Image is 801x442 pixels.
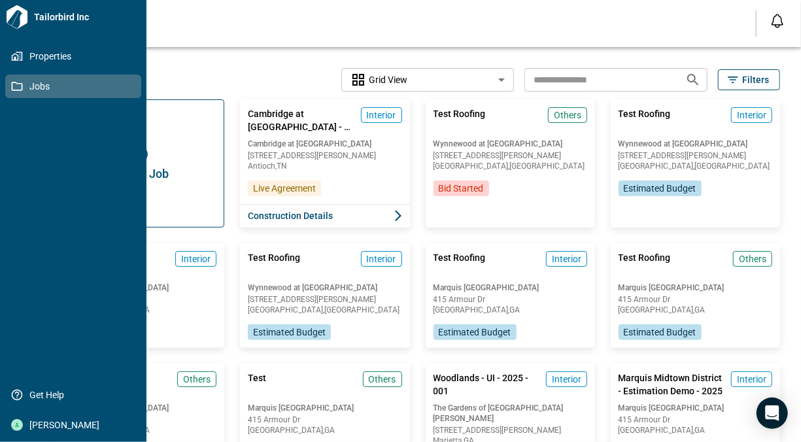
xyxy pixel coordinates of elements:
span: [STREET_ADDRESS][PERSON_NAME] [248,152,401,160]
span: Estimated Budget [624,326,696,339]
span: Woodlands - UI - 2025 - 001 [434,371,541,398]
span: Marquis [GEOGRAPHIC_DATA] [619,403,772,413]
span: Test Roofing [434,251,486,277]
span: 415 Armour Dr [619,296,772,303]
span: Interior [737,109,766,122]
span: Marquis [GEOGRAPHIC_DATA] [248,403,401,413]
span: Interior [181,252,211,265]
span: Tailorbird Inc [29,10,141,24]
span: Marquis Midtown District - Estimation Demo - 2025 [619,371,726,398]
span: [STREET_ADDRESS][PERSON_NAME] [248,296,401,303]
div: Open Intercom Messenger [757,398,788,429]
span: Others [739,252,766,265]
span: Wynnewood at [GEOGRAPHIC_DATA] [619,139,772,149]
span: Bid Started [439,182,484,195]
span: Wynnewood at [GEOGRAPHIC_DATA] [434,139,587,149]
span: Estimated Budget [624,182,696,195]
span: [GEOGRAPHIC_DATA] , [GEOGRAPHIC_DATA] [619,162,772,170]
span: [GEOGRAPHIC_DATA] , [GEOGRAPHIC_DATA] [248,306,401,314]
span: 415 Armour Dr [248,416,401,424]
button: Filters [718,69,780,90]
span: [STREET_ADDRESS][PERSON_NAME] [434,152,587,160]
span: 415 Armour Dr [619,416,772,424]
span: Others [369,373,396,386]
span: Construction Details [248,209,333,222]
span: Properties [23,50,129,63]
span: The Gardens of [GEOGRAPHIC_DATA][PERSON_NAME] [434,403,587,424]
span: Interior [552,373,581,386]
span: Test [248,371,266,398]
span: Test Roofing [619,107,671,133]
span: Antioch , TN [248,162,401,170]
div: Without label [341,67,514,93]
span: Estimated Budget [253,326,326,339]
span: [GEOGRAPHIC_DATA] , [GEOGRAPHIC_DATA] [434,162,587,170]
span: Interior [737,373,766,386]
button: Search jobs [680,67,706,93]
span: Others [183,373,211,386]
span: Grid View [369,73,407,86]
span: Others [554,109,581,122]
span: Cambridge at [GEOGRAPHIC_DATA] [248,139,401,149]
span: Test Roofing [248,251,300,277]
span: Jobs [23,80,129,93]
span: [GEOGRAPHIC_DATA] , GA [619,306,772,314]
span: [GEOGRAPHIC_DATA] , GA [248,426,401,434]
a: Jobs [5,75,141,98]
span: [PERSON_NAME] [23,418,129,432]
span: Interior [367,252,396,265]
span: [GEOGRAPHIC_DATA] , GA [434,306,587,314]
button: Open notification feed [767,10,788,31]
span: Live Agreement [253,182,316,195]
span: Interior [367,109,396,122]
button: Construction Details [240,204,409,228]
span: Wynnewood at [GEOGRAPHIC_DATA] [248,282,401,293]
span: Get Help [23,388,129,401]
span: Estimated Budget [439,326,511,339]
span: Marquis [GEOGRAPHIC_DATA] [434,282,587,293]
span: Cambridge at [GEOGRAPHIC_DATA] - UI - 2025 - Test [248,107,355,133]
span: Marquis [GEOGRAPHIC_DATA] [619,282,772,293]
span: Filters [742,73,769,86]
span: Test Roofing [619,251,671,277]
span: [STREET_ADDRESS][PERSON_NAME] [619,152,772,160]
a: Properties [5,44,141,68]
span: [GEOGRAPHIC_DATA] , GA [619,426,772,434]
span: [STREET_ADDRESS][PERSON_NAME] [434,426,587,434]
span: Interior [552,252,581,265]
span: Test Roofing [434,107,486,133]
span: 415 Armour Dr [434,296,587,303]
